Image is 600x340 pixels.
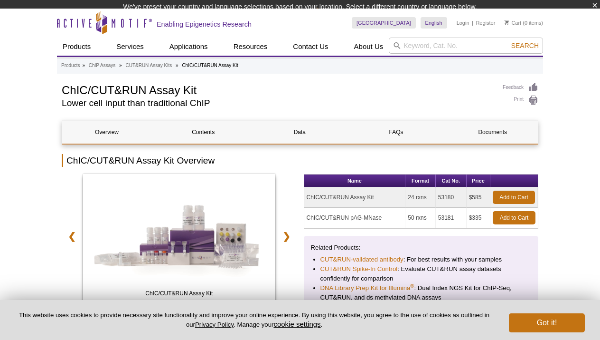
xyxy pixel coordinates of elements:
a: Resources [228,38,273,56]
th: Name [304,175,406,187]
a: Products [61,61,80,70]
a: Print [503,95,538,106]
a: English [421,17,447,29]
a: Login [457,19,469,26]
a: Applications [164,38,214,56]
sup: ® [410,283,414,289]
li: ChIC/CUT&RUN Assay Kit [182,63,238,68]
th: Cat No. [436,175,467,187]
span: Search [511,42,539,49]
li: : Evaluate CUT&RUN assay datasets confidently for comparison [320,264,522,283]
td: 53180 [436,187,467,208]
img: Your Cart [505,20,509,25]
h2: Enabling Epigenetics Research [157,20,252,29]
a: Feedback [503,82,538,93]
li: (0 items) [505,17,543,29]
th: Price [467,175,490,187]
a: ❮ [62,225,82,247]
th: Format [405,175,435,187]
a: DNA Library Prep Kit for Illumina® [320,283,414,293]
li: : For best results with your samples [320,255,522,264]
a: Contents [159,121,248,144]
li: » [119,63,122,68]
a: CUT&RUN-validated antibody [320,255,403,264]
button: Got it! [509,313,585,332]
li: » [82,63,85,68]
a: Data [255,121,344,144]
td: $335 [467,208,490,228]
span: ChIC/CUT&RUN Assay Kit [85,289,273,298]
a: ❯ [276,225,297,247]
a: [GEOGRAPHIC_DATA] [352,17,416,29]
a: Privacy Policy [195,321,234,328]
a: Register [476,19,495,26]
a: Products [57,38,96,56]
h1: ChIC/CUT&RUN Assay Kit [62,82,493,97]
td: 24 rxns [405,187,435,208]
a: Add to Cart [493,211,535,224]
td: ChIC/CUT&RUN Assay Kit [304,187,406,208]
td: ChIC/CUT&RUN pAG-MNase [304,208,406,228]
a: About Us [348,38,389,56]
button: cookie settings [273,320,320,328]
a: ChIP Assays [89,61,116,70]
h2: Lower cell input than traditional ChIP [62,99,493,107]
a: CUT&RUN Spike-In Control [320,264,398,274]
li: » [176,63,178,68]
img: Change Here [317,7,342,29]
a: Services [111,38,150,56]
input: Keyword, Cat. No. [389,38,543,54]
img: ChIC/CUT&RUN Assay Kit [83,174,275,302]
a: Cart [505,19,521,26]
a: Add to Cart [493,191,535,204]
td: $585 [467,187,490,208]
a: Contact Us [287,38,334,56]
li: : Dual Index NGS Kit for ChIP-Seq, CUT&RUN, and ds methylated DNA assays [320,283,522,302]
p: This website uses cookies to provide necessary site functionality and improve your online experie... [15,311,493,329]
a: ChIC/CUT&RUN Assay Kit [83,174,275,305]
button: Search [508,41,542,50]
td: 50 rxns [405,208,435,228]
td: 53181 [436,208,467,228]
p: Related Products: [311,243,532,253]
h2: ChIC/CUT&RUN Assay Kit Overview [62,154,538,167]
li: | [472,17,473,29]
a: CUT&RUN Assay Kits [125,61,172,70]
a: FAQs [352,121,441,144]
a: Documents [448,121,537,144]
a: Overview [62,121,151,144]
